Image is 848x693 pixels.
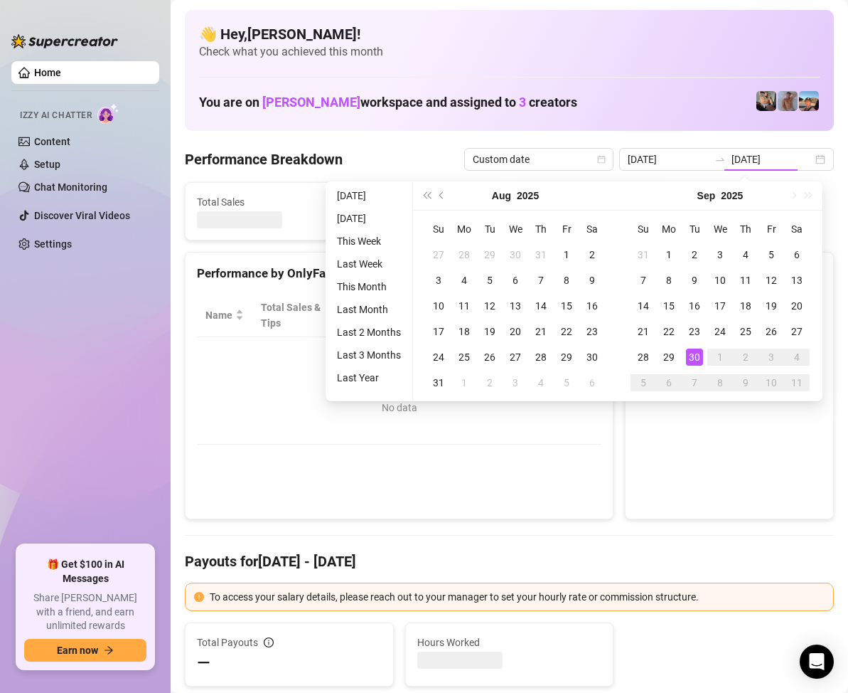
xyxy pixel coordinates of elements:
div: Performance by OnlyFans Creator [197,264,601,283]
span: Active Chats [362,194,491,210]
span: Check what you achieved this month [199,44,820,60]
div: No data [211,400,587,416]
img: Zach [799,91,819,111]
a: Discover Viral Videos [34,210,130,221]
span: to [714,154,726,165]
h4: 👋 Hey, [PERSON_NAME] ! [199,24,820,44]
img: logo-BBDzfeDw.svg [11,34,118,48]
h4: Payouts for [DATE] - [DATE] [185,551,834,571]
span: swap-right [714,154,726,165]
input: Start date [628,152,709,167]
span: Hours Worked [417,635,602,650]
th: Chat Conversion [508,294,602,337]
span: — [197,652,210,675]
img: AI Chatter [97,103,119,124]
div: To access your salary details, please reach out to your manager to set your hourly rate or commis... [210,589,825,605]
span: Total Sales [197,194,326,210]
div: Sales by OnlyFans Creator [637,264,822,283]
div: Open Intercom Messenger [800,645,834,679]
span: Total Payouts [197,635,258,650]
input: End date [731,152,812,167]
span: Share [PERSON_NAME] with a friend, and earn unlimited rewards [24,591,146,633]
th: Sales / Hour [434,294,507,337]
img: George [756,91,776,111]
span: info-circle [264,638,274,647]
span: Izzy AI Chatter [20,109,92,122]
span: calendar [597,155,606,164]
button: Earn nowarrow-right [24,639,146,662]
h4: Performance Breakdown [185,149,343,169]
div: Est. Hours Worked [350,300,415,331]
span: 3 [519,95,526,110]
span: Earn now [57,645,98,656]
a: Settings [34,238,72,250]
span: Custom date [473,149,605,170]
span: [PERSON_NAME] [262,95,360,110]
span: Chat Conversion [516,300,582,331]
span: Sales / Hour [443,300,487,331]
span: Name [205,307,232,323]
span: arrow-right [104,645,114,655]
a: Chat Monitoring [34,181,107,193]
a: Home [34,67,61,78]
span: exclamation-circle [194,592,204,602]
span: Total Sales & Tips [261,300,322,331]
a: Content [34,136,70,147]
a: Setup [34,159,60,170]
img: Joey [778,91,798,111]
th: Total Sales & Tips [252,294,342,337]
span: 🎁 Get $100 in AI Messages [24,558,146,586]
span: Messages Sent [527,194,657,210]
th: Name [197,294,252,337]
h1: You are on workspace and assigned to creators [199,95,577,110]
